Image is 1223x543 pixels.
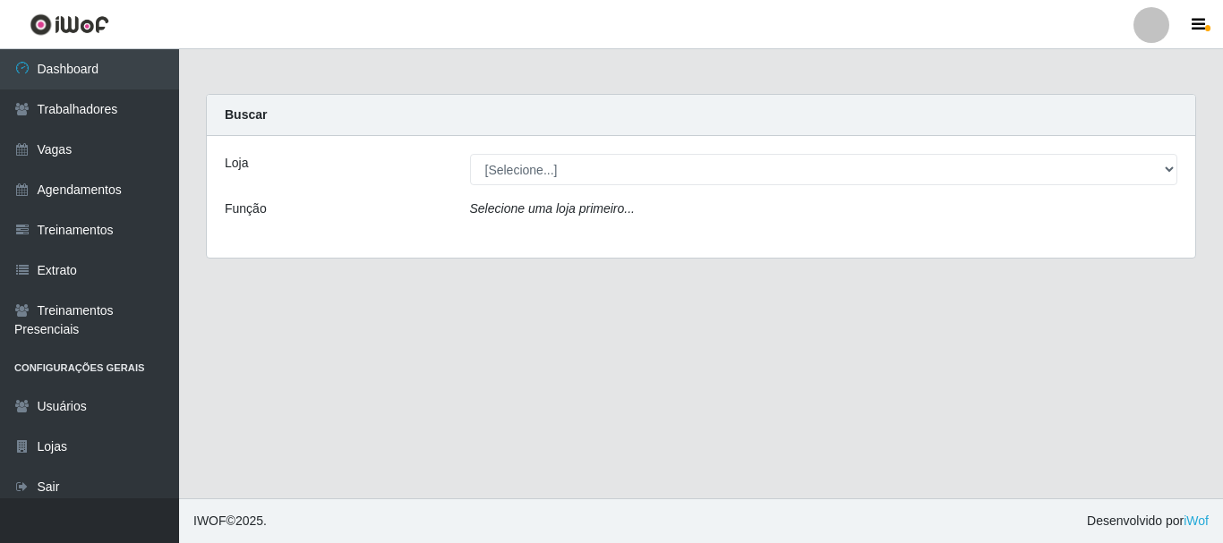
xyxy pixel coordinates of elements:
label: Loja [225,154,248,173]
img: CoreUI Logo [30,13,109,36]
span: Desenvolvido por [1087,512,1209,530]
strong: Buscar [225,107,267,122]
a: iWof [1184,513,1209,528]
span: © 2025 . [193,512,267,530]
span: IWOF [193,513,227,528]
label: Função [225,199,267,218]
i: Selecione uma loja primeiro... [470,201,635,216]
